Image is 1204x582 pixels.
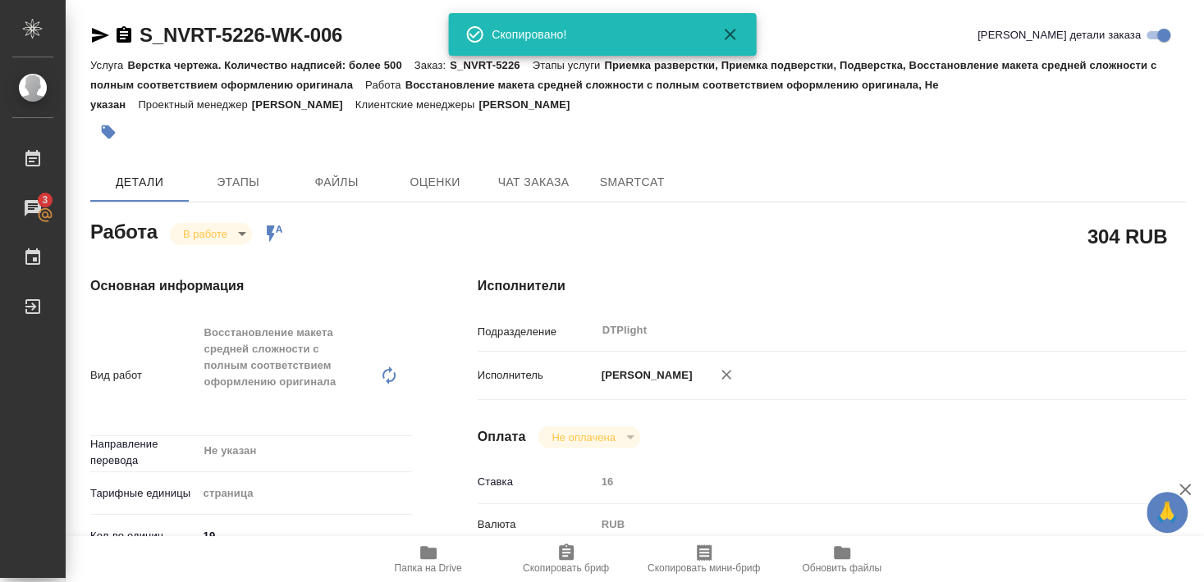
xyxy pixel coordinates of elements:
span: 3 [32,192,57,208]
p: Вид работ [90,367,198,384]
p: Тарифные единицы [90,485,198,502]
p: Валюта [478,516,596,533]
h2: 304 RUB [1087,222,1167,250]
a: S_NVRT-5226-WK-006 [140,24,342,46]
p: Ставка [478,474,596,490]
button: Скопировать ссылку для ЯМессенджера [90,25,110,45]
span: Обновить файлы [802,562,881,574]
h4: Основная информация [90,276,412,296]
span: SmartCat [593,172,671,193]
span: Детали [100,172,179,193]
input: Пустое поле [596,470,1127,493]
p: Клиентские менеджеры [355,98,479,111]
button: Обновить файлы [773,536,911,582]
p: Приемка разверстки, Приемка подверстки, Подверстка, Восстановление макета средней сложности с пол... [90,59,1156,91]
div: Скопировано! [492,26,697,43]
div: В работе [170,223,252,245]
p: Проектный менеджер [138,98,251,111]
span: [PERSON_NAME] детали заказа [977,27,1141,43]
p: S_NVRT-5226 [450,59,532,71]
button: 🙏 [1147,492,1188,533]
h4: Оплата [478,427,526,447]
p: Работа [365,79,405,91]
p: Услуга [90,59,127,71]
span: Папка на Drive [395,562,462,574]
span: Чат заказа [494,172,573,193]
p: Кол-во единиц [90,528,198,544]
button: Скопировать ссылку [114,25,134,45]
span: Этапы [199,172,277,193]
span: Оценки [396,172,474,193]
button: Удалить исполнителя [708,357,744,393]
p: [PERSON_NAME] [252,98,355,111]
p: Подразделение [478,324,596,340]
span: 🙏 [1153,495,1181,530]
input: ✎ Введи что-нибудь [198,524,412,548]
p: [PERSON_NAME] [478,98,582,111]
h4: Исполнители [478,276,1186,296]
button: Скопировать мини-бриф [635,536,773,582]
p: Этапы услуги [533,59,605,71]
div: RUB [596,511,1127,539]
div: страница [198,480,412,507]
span: Файлы [297,172,376,193]
p: Исполнитель [478,367,596,384]
button: В работе [178,227,232,241]
p: Верстка чертежа. Количество надписей: более 500 [127,59,414,71]
div: В работе [538,426,639,448]
button: Добавить тэг [90,114,126,150]
span: Скопировать мини-бриф [648,562,760,574]
p: [PERSON_NAME] [596,367,693,384]
button: Скопировать бриф [497,536,635,582]
p: Направление перевода [90,436,198,469]
button: Папка на Drive [359,536,497,582]
button: Не оплачена [547,430,620,444]
p: Заказ: [414,59,450,71]
a: 3 [4,188,62,229]
button: Закрыть [710,25,749,44]
span: Скопировать бриф [523,562,609,574]
p: Восстановление макета средней сложности с полным соответствием оформлению оригинала, Не указан [90,79,938,111]
h2: Работа [90,216,158,245]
